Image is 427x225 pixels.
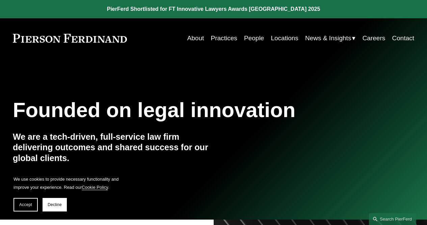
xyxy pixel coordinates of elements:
[7,168,128,218] section: Cookie banner
[305,32,351,44] span: News & Insights
[211,32,237,45] a: Practices
[392,32,415,45] a: Contact
[13,132,214,164] h4: We are a tech-driven, full-service law firm delivering outcomes and shared success for our global...
[305,32,355,45] a: folder dropdown
[82,185,108,190] a: Cookie Policy
[271,32,298,45] a: Locations
[369,213,416,225] a: Search this site
[43,198,67,211] button: Decline
[187,32,204,45] a: About
[14,198,38,211] button: Accept
[244,32,264,45] a: People
[19,202,32,207] span: Accept
[14,175,122,191] p: We use cookies to provide necessary functionality and improve your experience. Read our .
[363,32,385,45] a: Careers
[13,98,347,122] h1: Founded on legal innovation
[48,202,62,207] span: Decline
